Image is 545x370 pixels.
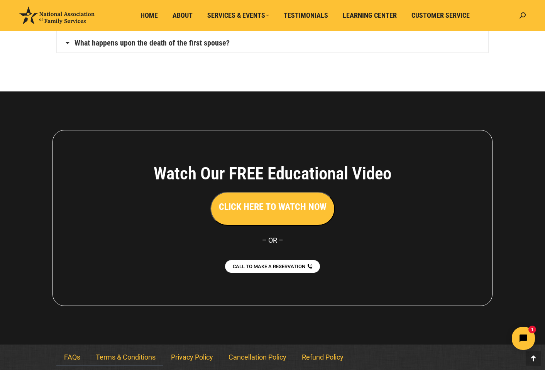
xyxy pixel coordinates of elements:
a: Cancellation Policy [221,348,294,366]
span: – OR – [262,236,283,244]
span: Customer Service [411,11,470,20]
a: What happens upon the death of the first spouse? [74,39,230,47]
h3: CLICK HERE TO WATCH NOW [219,200,327,213]
a: Testimonials [278,8,333,23]
span: CALL TO MAKE A RESERVATION [233,264,305,269]
a: FAQs [56,348,88,366]
span: Services & Events [207,11,269,20]
a: About [167,8,198,23]
a: Customer Service [406,8,475,23]
a: CALL TO MAKE A RESERVATION [225,260,320,273]
a: Home [135,8,163,23]
span: Learning Center [343,11,397,20]
a: Terms & Conditions [88,348,163,366]
a: CLICK HERE TO WATCH NOW [210,203,335,211]
span: Testimonials [284,11,328,20]
a: Learning Center [337,8,402,23]
a: Privacy Policy [163,348,221,366]
a: Refund Policy [294,348,351,366]
h4: Watch Our FREE Educational Video [111,163,434,184]
span: Home [140,11,158,20]
iframe: Tidio Chat [409,320,542,356]
img: National Association of Family Services [19,7,95,24]
nav: Menu [56,348,489,366]
button: CLICK HERE TO WATCH NOW [210,192,335,226]
span: About [173,11,193,20]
